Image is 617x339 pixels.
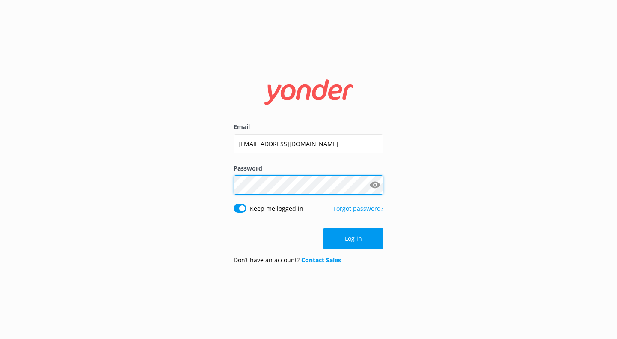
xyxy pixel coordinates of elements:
[234,122,383,132] label: Email
[301,256,341,264] a: Contact Sales
[250,204,303,213] label: Keep me logged in
[234,134,383,153] input: user@emailaddress.com
[234,255,341,265] p: Don’t have an account?
[366,177,383,194] button: Show password
[333,204,383,213] a: Forgot password?
[234,164,383,173] label: Password
[323,228,383,249] button: Log in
